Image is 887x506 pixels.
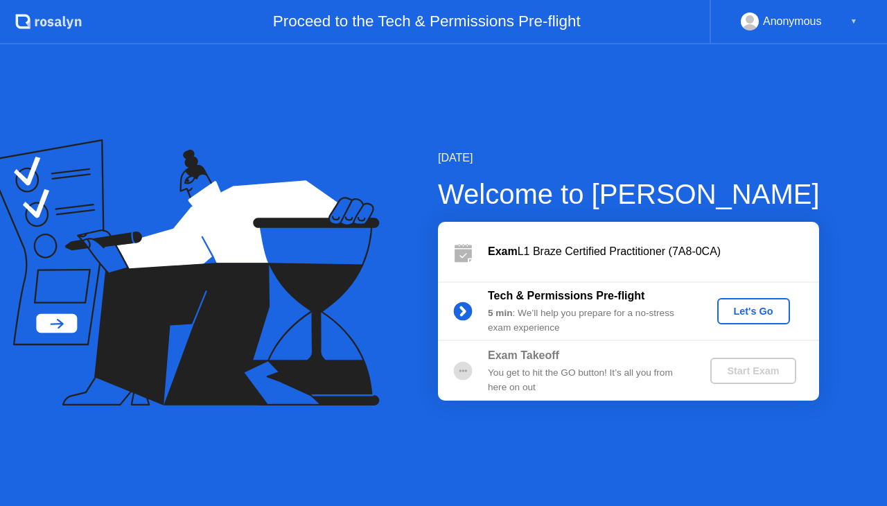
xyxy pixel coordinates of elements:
[488,306,687,335] div: : We’ll help you prepare for a no-stress exam experience
[488,308,513,318] b: 5 min
[438,173,820,215] div: Welcome to [PERSON_NAME]
[723,306,784,317] div: Let's Go
[488,366,687,394] div: You get to hit the GO button! It’s all you from here on out
[716,365,790,376] div: Start Exam
[488,349,559,361] b: Exam Takeoff
[717,298,790,324] button: Let's Go
[763,12,822,30] div: Anonymous
[850,12,857,30] div: ▼
[710,358,796,384] button: Start Exam
[438,150,820,166] div: [DATE]
[488,243,819,260] div: L1 Braze Certified Practitioner (7A8-0CA)
[488,245,518,257] b: Exam
[488,290,644,302] b: Tech & Permissions Pre-flight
